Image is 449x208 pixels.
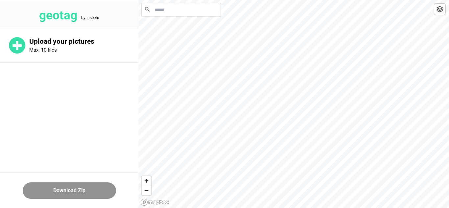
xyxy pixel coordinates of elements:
tspan: geotag [39,8,77,22]
p: Max. 10 files [29,47,57,53]
a: Mapbox logo [140,198,169,206]
button: Zoom out [142,186,151,195]
p: Upload your pictures [29,37,138,46]
button: Download Zip [23,182,116,199]
img: toggleLayer [437,6,443,12]
button: Zoom in [142,176,151,186]
tspan: by inseetu [81,15,99,20]
input: Search [142,3,221,16]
